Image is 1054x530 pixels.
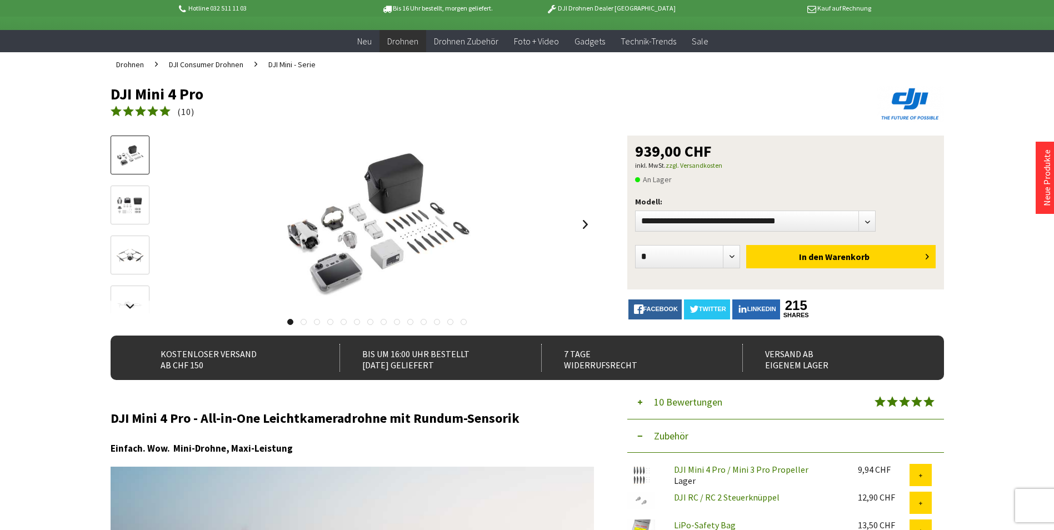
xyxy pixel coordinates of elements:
a: Foto + Video [506,30,567,53]
span: 939,00 CHF [635,143,712,159]
span: Warenkorb [825,251,870,262]
p: Modell: [635,195,936,208]
button: In den Warenkorb [746,245,936,268]
h3: Einfach. Wow. Mini-Drohne, Maxi-Leistung [111,441,594,456]
a: DJI Mini 4 Pro / Mini 3 Pro Propeller [674,464,808,475]
span: Sale [692,36,708,47]
a: twitter [684,299,730,319]
span: Technik-Trends [621,36,676,47]
span: Neu [357,36,372,47]
a: DJI Consumer Drohnen [163,52,249,77]
span: facebook [643,306,678,312]
a: shares [782,312,810,319]
div: Versand ab eigenem Lager [742,344,920,372]
a: Neue Produkte [1041,149,1052,206]
a: Drohnen [379,30,426,53]
a: DJI Mini - Serie [263,52,321,77]
img: DJI [877,86,944,122]
span: twitter [699,306,726,312]
a: 215 [782,299,810,312]
button: Zubehör [627,419,944,453]
a: Gadgets [567,30,613,53]
button: 10 Bewertungen [627,386,944,419]
span: Foto + Video [514,36,559,47]
span: LinkedIn [747,306,776,312]
div: 12,90 CHF [858,492,910,503]
span: 10 [181,106,191,117]
span: ( ) [177,106,194,117]
div: 7 Tage Widerrufsrecht [541,344,718,372]
p: inkl. MwSt. [635,159,936,172]
a: Neu [349,30,379,53]
span: Drohnen [116,59,144,69]
a: facebook [628,299,682,319]
p: DJI Drohnen Dealer [GEOGRAPHIC_DATA] [524,2,697,15]
span: DJI Mini - Serie [268,59,316,69]
span: Drohnen Zubehör [434,36,498,47]
img: DJI RC / RC 2 Steuerknüppel [627,492,655,510]
a: Technik-Trends [613,30,684,53]
h2: DJI Mini 4 Pro - All-in-One Leichtkameradrohne mit Rundum-Sensorik [111,411,594,426]
img: DJI Mini 4 Pro [266,136,488,313]
a: Drohnen Zubehör [426,30,506,53]
img: Vorschau: DJI Mini 4 Pro [114,143,146,168]
div: 9,94 CHF [858,464,910,475]
span: Drohnen [387,36,418,47]
h1: DJI Mini 4 Pro [111,86,777,102]
div: Kostenloser Versand ab CHF 150 [138,344,316,372]
div: Bis um 16:00 Uhr bestellt [DATE] geliefert [339,344,517,372]
div: Lager [665,464,849,486]
p: Bis 16 Uhr bestellt, morgen geliefert. [351,2,524,15]
a: zzgl. Versandkosten [666,161,722,169]
p: Kauf auf Rechnung [698,2,871,15]
span: In den [799,251,823,262]
a: (10) [111,105,194,119]
p: Hotline 032 511 11 03 [177,2,351,15]
a: DJI RC / RC 2 Steuerknüppel [674,492,780,503]
span: DJI Consumer Drohnen [169,59,243,69]
span: An Lager [635,173,672,186]
a: LinkedIn [732,299,780,319]
a: Sale [684,30,716,53]
span: Gadgets [575,36,605,47]
a: Drohnen [111,52,149,77]
img: DJI Mini 4 Pro / Mini 3 Pro Propeller [627,464,655,486]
